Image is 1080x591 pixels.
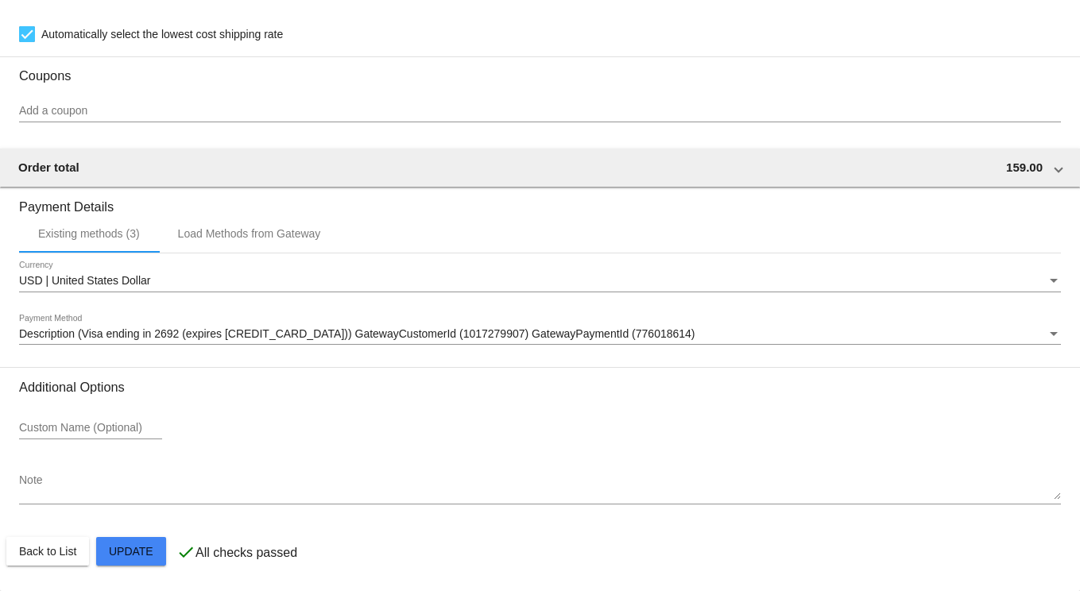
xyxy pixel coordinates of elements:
button: Back to List [6,537,89,566]
span: Automatically select the lowest cost shipping rate [41,25,283,44]
div: Existing methods (3) [38,227,140,240]
h3: Coupons [19,56,1061,83]
p: All checks passed [195,546,297,560]
span: Update [109,545,153,558]
h3: Payment Details [19,187,1061,214]
button: Update [96,537,166,566]
span: 159.00 [1006,160,1043,174]
mat-select: Payment Method [19,328,1061,341]
h3: Additional Options [19,380,1061,395]
mat-icon: check [176,543,195,562]
input: Add a coupon [19,105,1061,118]
mat-select: Currency [19,275,1061,288]
span: Order total [18,160,79,174]
span: Back to List [19,545,76,558]
span: USD | United States Dollar [19,274,150,287]
span: Description (Visa ending in 2692 (expires [CREDIT_CARD_DATA])) GatewayCustomerId (1017279907) Gat... [19,327,695,340]
div: Load Methods from Gateway [178,227,321,240]
input: Custom Name (Optional) [19,422,162,435]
